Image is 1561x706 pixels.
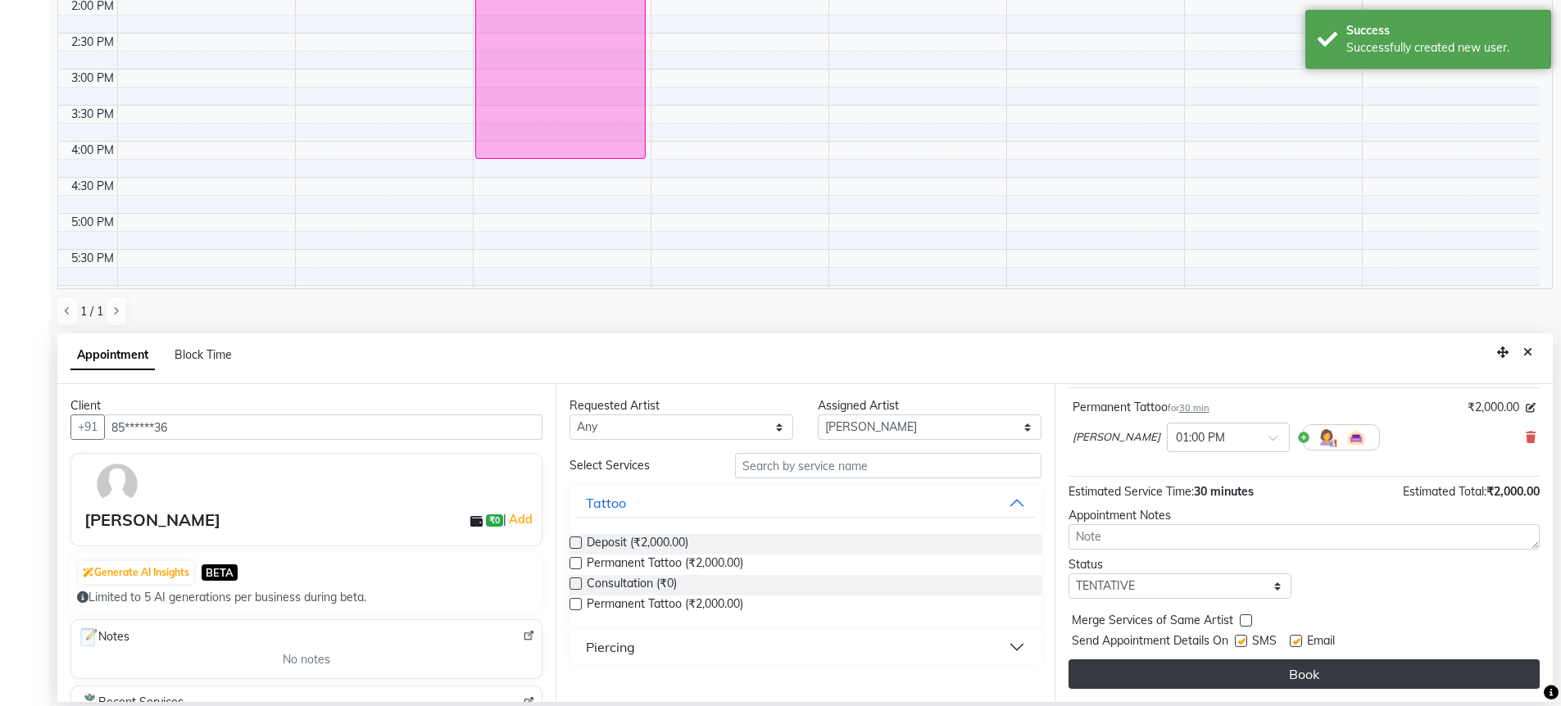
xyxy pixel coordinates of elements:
span: Notes [78,627,129,648]
button: Tattoo [576,488,1034,518]
div: 6:00 PM [68,286,117,303]
span: Merge Services of Same Artist [1072,612,1233,632]
span: SMS [1252,632,1277,653]
span: Estimated Total: [1403,484,1486,499]
div: Piercing [586,637,635,657]
div: 2:30 PM [68,34,117,51]
div: Requested Artist [569,397,793,414]
span: Permanent Tattoo (₹2,000.00) [587,595,743,616]
span: Block Time [175,347,232,362]
span: 30 min [1179,402,1209,414]
button: Piercing [576,632,1034,662]
div: Client [70,397,542,414]
div: 4:00 PM [68,142,117,159]
div: Select Services [557,457,723,474]
div: Success [1346,22,1539,39]
span: ₹2,000.00 [1468,399,1519,416]
div: Status [1069,556,1292,573]
span: ₹2,000.00 [1486,484,1540,499]
span: 30 minutes [1194,484,1254,499]
span: Deposit (₹2,000.00) [587,534,688,554]
div: Successfully created new user. [1346,39,1539,57]
span: Send Appointment Details On [1072,632,1228,653]
div: 5:30 PM [68,250,117,267]
div: 3:00 PM [68,70,117,87]
div: 3:30 PM [68,106,117,123]
span: No notes [283,651,330,668]
button: Book [1069,659,1540,689]
span: Permanent Tattoo (₹2,000.00) [587,554,743,575]
div: 5:00 PM [68,214,117,231]
small: for [1168,402,1209,414]
img: avatar [93,460,141,508]
div: Permanent Tattoo [1073,399,1209,416]
button: Generate AI Insights [79,561,193,584]
div: Appointment Notes [1069,507,1540,524]
span: Appointment [70,341,155,370]
span: 1 / 1 [80,303,103,320]
img: Interior.png [1346,428,1366,447]
img: Hairdresser.png [1317,428,1336,447]
div: [PERSON_NAME] [84,508,220,532]
span: Consultation (₹0) [587,575,677,595]
span: Estimated Service Time: [1069,484,1194,499]
button: Close [1516,340,1540,365]
span: [PERSON_NAME] [1073,429,1160,446]
button: +91 [70,414,105,440]
span: | [503,509,535,529]
span: ₹0 [486,514,503,527]
input: Search by service name [735,453,1041,478]
div: Limited to 5 AI generations per business during beta. [77,589,536,606]
input: Search by Name/Mobile/Email/Code [104,414,542,440]
a: Add [506,509,535,529]
span: Email [1307,632,1335,653]
div: 4:30 PM [68,178,117,195]
div: Tattoo [586,493,626,513]
i: Edit price [1526,403,1536,413]
span: BETA [202,564,238,580]
div: Assigned Artist [818,397,1041,414]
